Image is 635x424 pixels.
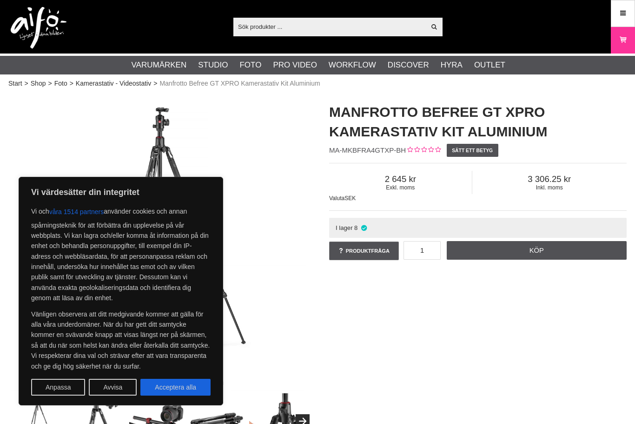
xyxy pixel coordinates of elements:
[447,144,498,157] a: Sätt ett betyg
[354,224,357,231] span: 8
[89,379,137,396] button: Avvisa
[329,184,472,191] span: Exkl. moms
[233,20,425,34] input: Sök produkter ...
[472,184,627,191] span: Inkl. moms
[132,59,187,71] a: Varumärken
[329,102,627,141] h1: Manfrotto Befree GT XPRO Kamerastativ Kit Aluminium
[76,79,151,88] a: Kamerastativ - Videostativ
[239,59,261,71] a: Foto
[140,379,211,396] button: Acceptera alla
[31,187,211,198] p: Vi värdesätter din integritet
[336,224,353,231] span: I lager
[70,79,73,88] span: >
[25,79,28,88] span: >
[329,195,344,202] span: Valuta
[8,79,22,88] a: Start
[11,7,66,49] img: logo.png
[388,59,429,71] a: Discover
[54,79,67,88] a: Foto
[406,146,441,155] div: Kundbetyg: 0
[153,79,157,88] span: >
[344,195,356,202] span: SEK
[31,309,211,371] p: Vänligen observera att ditt medgivande kommer att gälla för alla våra underdomäner. När du har ge...
[31,379,85,396] button: Anpassa
[447,241,627,260] a: Köp
[159,79,320,88] span: Manfrotto Befree GT XPRO Kamerastativ Kit Aluminium
[198,59,228,71] a: Studio
[441,59,463,71] a: Hyra
[273,59,317,71] a: Pro Video
[19,177,223,405] div: Vi värdesätter din integritet
[329,242,399,260] a: Produktfråga
[31,79,46,88] a: Shop
[8,93,306,391] img: Manfrotto Befree GT XPRO Kamerastativ Kit Aluminiu
[329,146,406,154] span: MA-MKBFRA4GTXP-BH
[360,224,368,231] i: I lager
[474,59,505,71] a: Outlet
[329,174,472,184] span: 2 645
[472,174,627,184] span: 3 306.25
[329,59,376,71] a: Workflow
[49,203,104,220] button: våra 1514 partners
[83,375,231,391] div: Manfrotto Befree GT XPRO Kamerastativ Kit Aluminiu
[48,79,52,88] span: >
[31,203,211,303] p: Vi och använder cookies och annan spårningsteknik för att förbättra din upplevelse på vår webbpla...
